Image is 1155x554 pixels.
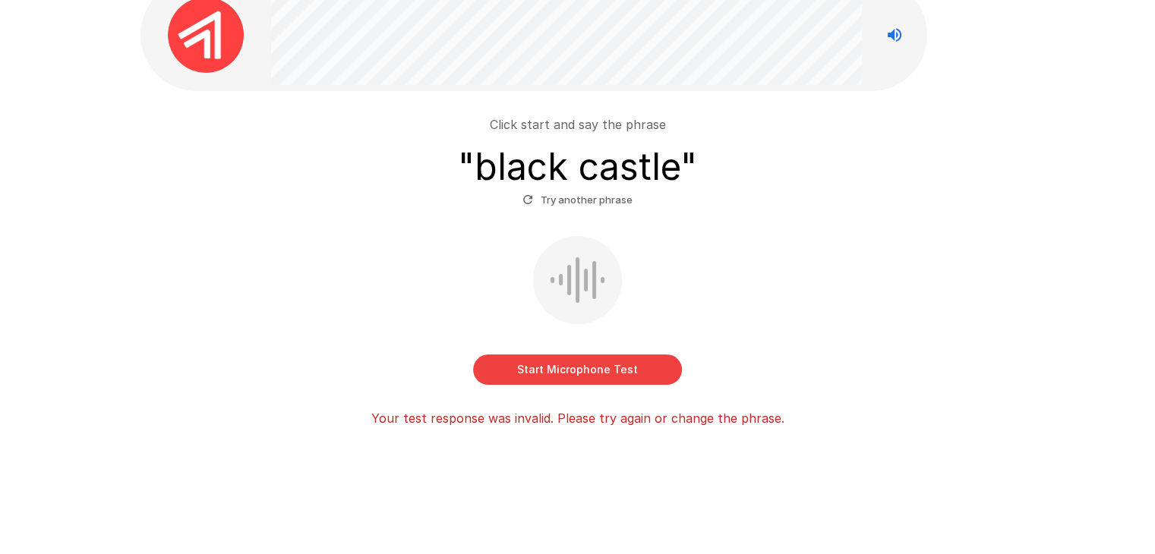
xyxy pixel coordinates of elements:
[473,354,682,385] button: Start Microphone Test
[879,20,910,50] button: Stop reading questions aloud
[519,188,636,212] button: Try another phrase
[490,115,666,134] p: Click start and say the phrase
[371,409,784,427] p: Your test response was invalid. Please try again or change the phrase.
[458,146,697,188] h3: " black castle "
